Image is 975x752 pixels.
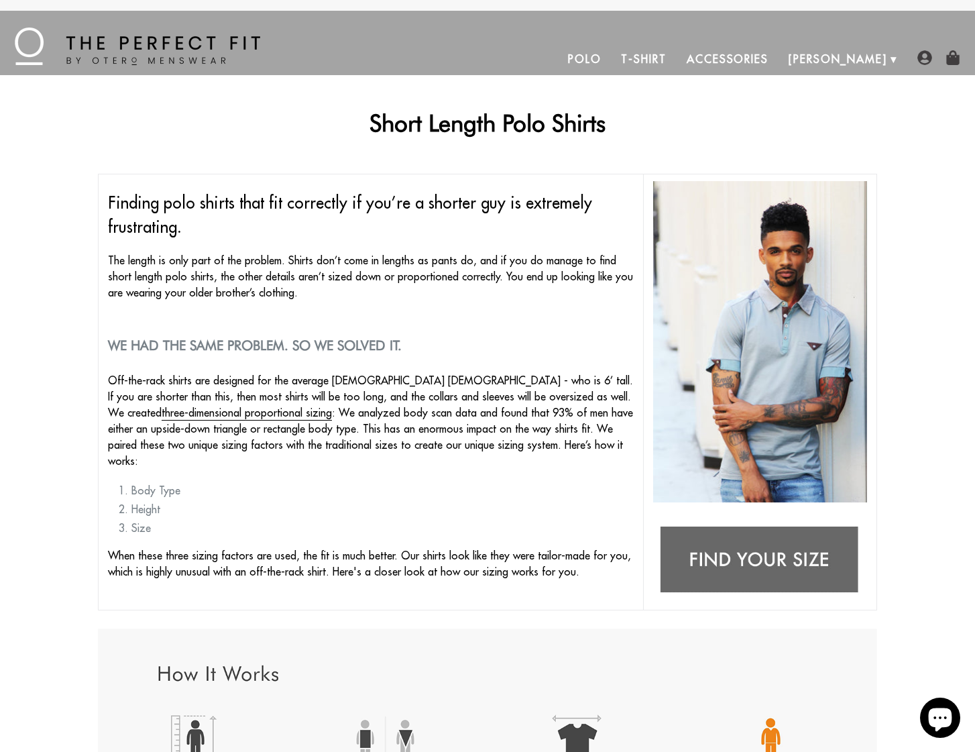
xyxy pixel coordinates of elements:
img: shopping-bag-icon.png [945,50,960,65]
p: When these three sizing factors are used, the fit is much better. Our shirts look like they were ... [108,547,633,580]
a: Accessories [677,43,779,75]
h1: Short Length Polo Shirts [98,109,877,137]
img: The Perfect Fit - by Otero Menswear - Logo [15,28,260,65]
a: [PERSON_NAME] [779,43,897,75]
li: Size [131,520,633,536]
img: user-account-icon.png [917,50,932,65]
a: three-dimensional proportional sizing [162,406,332,421]
img: short length polo shirts [653,181,867,502]
p: The length is only part of the problem. Shirts don’t come in lengths as pants do, and if you do m... [108,252,633,301]
li: Height [131,501,633,517]
a: Polo [558,43,612,75]
span: Off-the-rack shirts are designed for the average [DEMOGRAPHIC_DATA] [DEMOGRAPHIC_DATA] - who is 6... [108,374,633,468]
img: Find your size: tshirts for short guys [653,519,867,603]
li: Body Type [131,482,633,498]
span: Finding polo shirts that fit correctly if you’re a shorter guy is extremely frustrating. [108,193,592,237]
a: T-Shirt [611,43,676,75]
inbox-online-store-chat: Shopify online store chat [916,698,964,741]
h2: We had the same problem. So we solved it. [108,337,633,354]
